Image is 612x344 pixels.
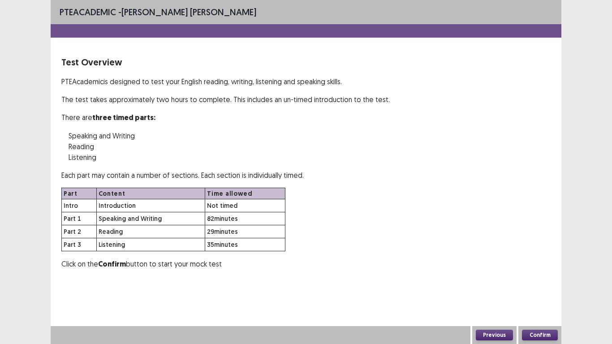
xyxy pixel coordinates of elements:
td: Part 3 [62,238,97,251]
p: Test Overview [61,56,551,69]
strong: Confirm [98,259,126,269]
p: The test takes approximately two hours to complete. This includes an un-timed introduction to the... [61,94,551,105]
p: PTE Academic is designed to test your English reading, writing, listening and speaking skills. [61,76,551,87]
p: Click on the button to start your mock test [61,258,551,270]
p: Reading [69,141,551,152]
td: Listening [96,238,205,251]
p: Listening [69,152,551,163]
span: PTE academic [60,6,116,17]
td: Introduction [96,199,205,212]
td: 29 minutes [205,225,285,238]
p: Speaking and Writing [69,130,551,141]
th: Content [96,188,205,199]
button: Previous [476,330,513,340]
td: 82 minutes [205,212,285,225]
strong: three timed parts: [92,113,155,122]
td: 35 minutes [205,238,285,251]
td: Speaking and Writing [96,212,205,225]
td: Part 1 [62,212,97,225]
th: Time allowed [205,188,285,199]
th: Part [62,188,97,199]
td: Part 2 [62,225,97,238]
p: Each part may contain a number of sections. Each section is individually timed. [61,170,551,181]
td: Intro [62,199,97,212]
p: - [PERSON_NAME] [PERSON_NAME] [60,5,256,19]
td: Reading [96,225,205,238]
button: Confirm [522,330,558,340]
p: There are [61,112,551,123]
td: Not timed [205,199,285,212]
